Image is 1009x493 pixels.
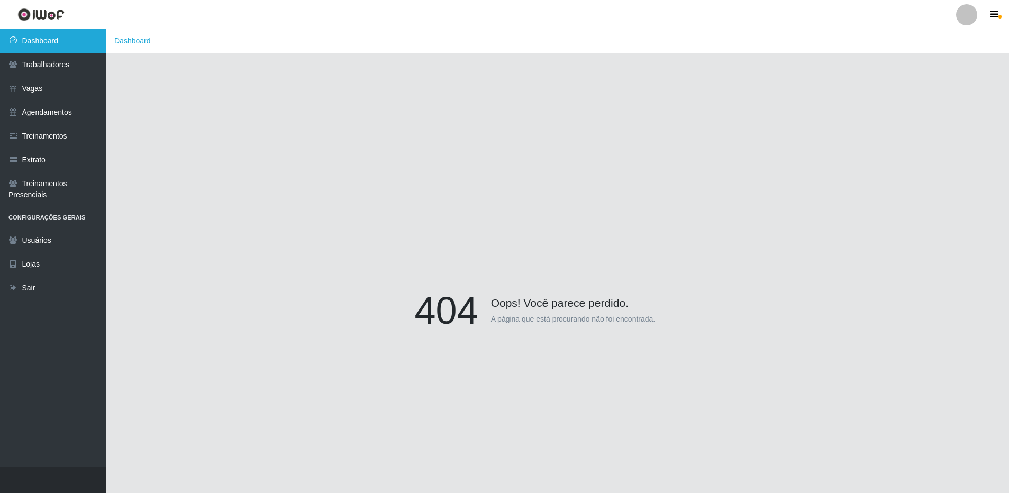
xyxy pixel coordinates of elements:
[17,8,65,21] img: CoreUI Logo
[415,288,701,309] h4: Oops! Você parece perdido.
[114,36,151,45] a: Dashboard
[415,288,478,333] h1: 404
[491,314,656,325] p: A página que está procurando não foi encontrada.
[106,29,1009,53] nav: breadcrumb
